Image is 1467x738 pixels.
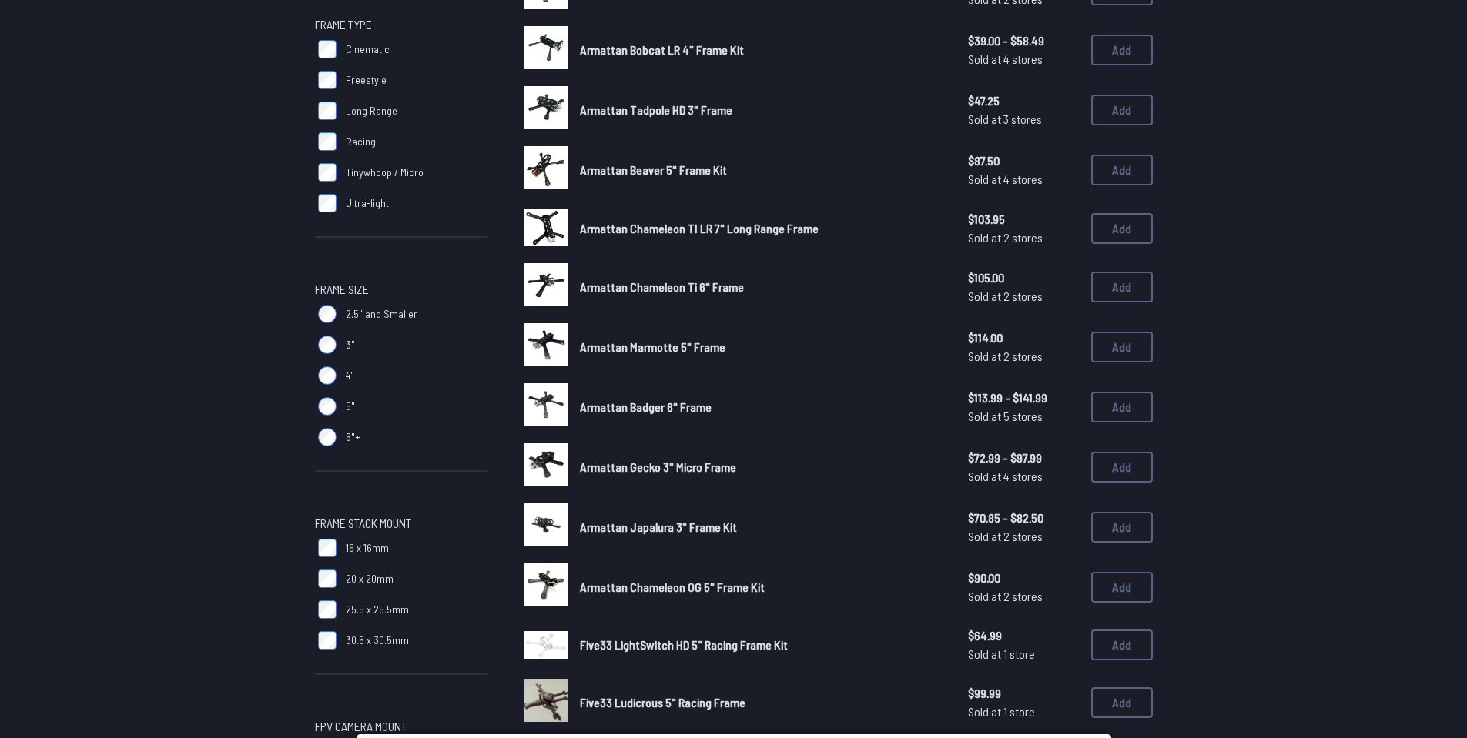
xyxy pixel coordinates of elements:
[968,210,1079,229] span: $103.95
[524,563,568,606] img: image
[1091,332,1153,362] button: Add
[318,569,337,588] input: 20 x 20mm
[1091,95,1153,125] button: Add
[968,287,1079,306] span: Sold at 2 stores
[580,399,712,414] span: Armattan Badger 6" Frame
[346,337,355,352] span: 3"
[318,428,337,446] input: 6"+
[580,398,943,416] a: Armattan Badger 6" Frame
[346,399,355,414] span: 5"
[524,86,568,129] img: image
[346,633,409,648] span: 30.5 x 30.5mm
[968,407,1079,426] span: Sold at 5 stores
[968,626,1079,645] span: $64.99
[580,42,744,57] span: Armattan Bobcat LR 4" Frame Kit
[524,443,568,491] a: image
[1091,392,1153,422] button: Add
[968,329,1079,347] span: $114.00
[346,602,409,617] span: 25.5 x 25.5mm
[315,15,372,34] span: Frame Type
[318,305,337,323] input: 2.5" and Smaller
[580,338,943,356] a: Armattan Marmotte 5" Frame
[524,323,568,371] a: image
[968,703,1079,721] span: Sold at 1 store
[318,71,337,89] input: Freestyle
[524,503,568,546] img: image
[968,50,1079,68] span: Sold at 4 stores
[346,103,397,119] span: Long Range
[580,101,943,119] a: Armattan Tadpole HD 3" Frame
[346,42,390,57] span: Cinematic
[346,571,394,586] span: 20 x 20mm
[580,693,943,712] a: Five33 Ludicrous 5" Racing Frame
[968,92,1079,110] span: $47.25
[580,219,943,238] a: Armattan Chameleon TI LR 7" Long Range Frame
[524,631,568,659] img: image
[524,263,568,306] img: image
[346,306,417,322] span: 2.5" and Smaller
[968,389,1079,407] span: $113.99 - $141.99
[524,26,568,69] img: image
[346,134,376,149] span: Racing
[318,336,337,354] input: 3"
[968,347,1079,366] span: Sold at 2 stores
[968,449,1079,467] span: $72.99 - $97.99
[524,623,568,666] a: image
[1091,452,1153,483] button: Add
[1091,272,1153,302] button: Add
[524,679,568,726] a: image
[524,263,568,311] a: image
[968,110,1079,129] span: Sold at 3 stores
[318,397,337,416] input: 5"
[318,102,337,120] input: Long Range
[524,146,568,194] a: image
[580,278,943,296] a: Armattan Chameleon Ti 6" Frame
[315,514,411,533] span: Frame Stack Mount
[318,194,337,212] input: Ultra-light
[318,366,337,385] input: 4"
[346,368,354,383] span: 4"
[968,170,1079,189] span: Sold at 4 stores
[346,72,387,88] span: Freestyle
[346,195,389,211] span: Ultra-light
[968,527,1079,546] span: Sold at 2 stores
[524,26,568,74] a: image
[318,163,337,182] input: Tinywhoop / Micro
[318,40,337,58] input: Cinematic
[580,41,943,59] a: Armattan Bobcat LR 4" Frame Kit
[580,102,732,117] span: Armattan Tadpole HD 3" Frame
[1091,512,1153,543] button: Add
[315,717,407,736] span: FPV Camera Mount
[580,518,943,536] a: Armattan Japalura 3" Frame Kit
[318,539,337,557] input: 16 x 16mm
[968,684,1079,703] span: $99.99
[968,229,1079,247] span: Sold at 2 stores
[1091,213,1153,244] button: Add
[346,540,389,556] span: 16 x 16mm
[580,637,788,652] span: Five33 LightSwitch HD 5" Racing Frame Kit
[524,679,568,722] img: image
[524,323,568,366] img: image
[524,503,568,551] a: image
[580,578,943,596] a: Armattan Chameleon OG 5" Frame Kit
[968,509,1079,527] span: $70.85 - $82.50
[580,519,737,534] span: Armattan Japalura 3" Frame Kit
[968,467,1079,486] span: Sold at 4 stores
[1091,572,1153,603] button: Add
[580,162,727,177] span: Armattan Beaver 5" Frame Kit
[580,579,765,594] span: Armattan Chameleon OG 5" Frame Kit
[968,645,1079,663] span: Sold at 1 store
[346,165,424,180] span: Tinywhoop / Micro
[968,152,1079,170] span: $87.50
[524,209,568,246] img: image
[315,280,369,299] span: Frame Size
[524,146,568,189] img: image
[1091,155,1153,185] button: Add
[318,132,337,151] input: Racing
[580,221,819,235] span: Armattan Chameleon TI LR 7" Long Range Frame
[1091,629,1153,660] button: Add
[968,569,1079,587] span: $90.00
[968,587,1079,606] span: Sold at 2 stores
[580,459,736,474] span: Armattan Gecko 3" Micro Frame
[524,206,568,251] a: image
